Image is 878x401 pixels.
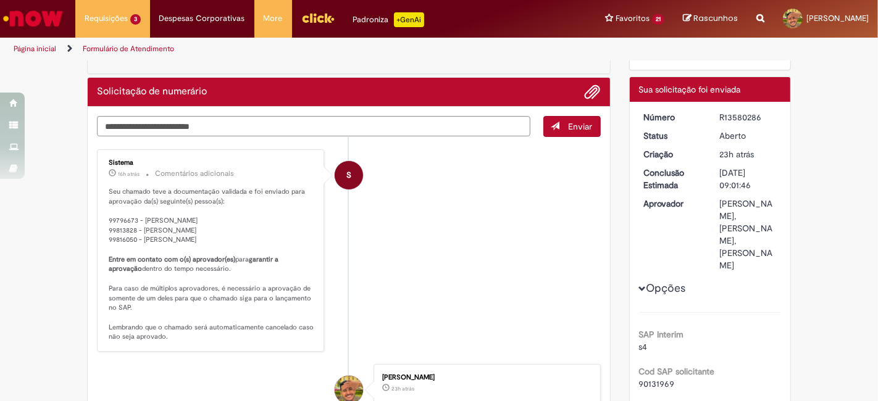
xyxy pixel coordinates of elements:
span: Favoritos [616,12,650,25]
p: Seu chamado teve a documentação validada e foi enviado para aprovação da(s) seguinte(s) pessoa(s)... [109,187,314,342]
b: garantir a aprovação [109,255,280,274]
p: +GenAi [394,12,424,27]
span: More [264,12,283,25]
div: R13580286 [719,111,777,123]
a: Formulário de Atendimento [83,44,174,54]
b: Entre em contato com o(s) aprovador(es) [109,255,235,264]
span: 90131969 [639,378,675,389]
span: [PERSON_NAME] [806,13,869,23]
time: 30/09/2025 17:13:39 [118,170,140,178]
button: Enviar [543,116,601,137]
div: System [335,161,363,189]
span: 23h atrás [391,385,414,392]
div: [PERSON_NAME] [382,374,588,381]
span: 16h atrás [118,170,140,178]
span: Enviar [569,121,593,132]
a: Rascunhos [683,13,738,25]
span: Rascunhos [693,12,738,24]
img: click_logo_yellow_360x200.png [301,9,335,27]
span: Sua solicitação foi enviada [639,84,741,95]
dt: Criação [635,148,711,160]
small: Comentários adicionais [155,168,234,179]
span: S [346,160,351,190]
textarea: Digite sua mensagem aqui... [97,116,530,136]
span: Requisições [85,12,128,25]
a: Página inicial [14,44,56,54]
div: Aberto [719,130,777,142]
span: s4 [639,341,648,352]
b: Cod SAP solicitante [639,366,715,377]
button: Adicionar anexos [585,84,601,100]
div: 30/09/2025 10:01:42 [719,148,777,160]
dt: Conclusão Estimada [635,167,711,191]
span: 3 [130,14,141,25]
span: Despesas Corporativas [159,12,245,25]
span: 23h atrás [719,149,754,160]
img: ServiceNow [1,6,65,31]
dt: Status [635,130,711,142]
div: Sistema [109,159,314,167]
div: [PERSON_NAME], [PERSON_NAME], [PERSON_NAME] [719,197,777,271]
ul: Trilhas de página [9,38,576,60]
div: Padroniza [353,12,424,27]
dt: Aprovador [635,197,711,210]
div: [DATE] 09:01:46 [719,167,777,191]
h2: Solicitação de numerário Histórico de tíquete [97,86,207,97]
time: 30/09/2025 10:01:05 [391,385,414,392]
dt: Número [635,111,711,123]
span: 21 [652,14,664,25]
b: SAP Interim [639,329,684,340]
